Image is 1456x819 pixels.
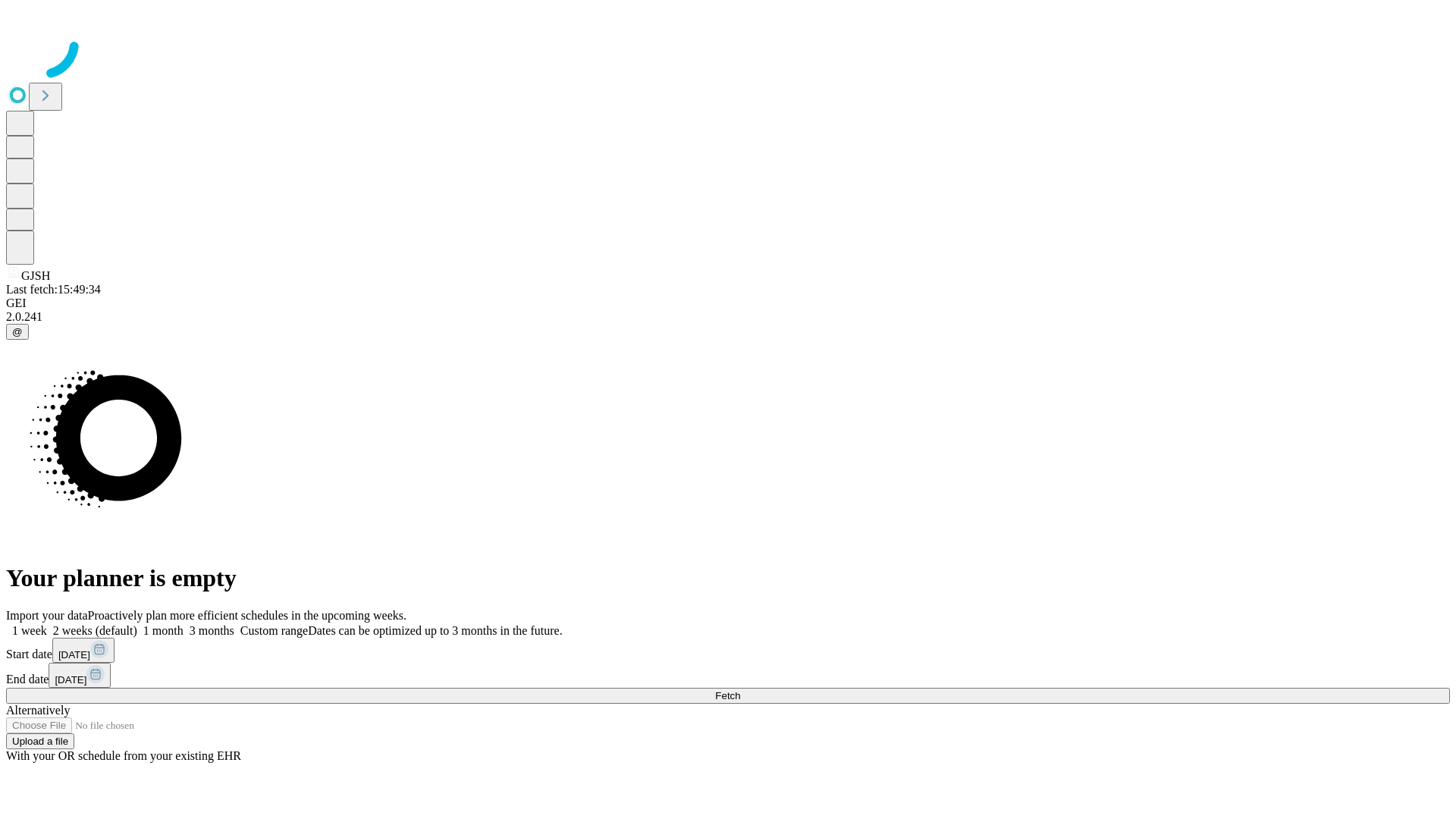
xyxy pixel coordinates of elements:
[12,624,47,637] span: 1 week
[55,674,86,686] span: [DATE]
[52,638,115,663] button: [DATE]
[715,690,740,701] span: Fetch
[6,564,1450,592] h1: Your planner is empty
[49,663,111,688] button: [DATE]
[6,663,1450,688] div: End date
[190,624,234,637] span: 3 months
[308,624,562,637] span: Dates can be optimized up to 3 months in the future.
[6,688,1450,704] button: Fetch
[6,638,1450,663] div: Start date
[6,297,1450,310] div: GEI
[21,269,50,282] span: GJSH
[6,733,74,749] button: Upload a file
[6,310,1450,324] div: 2.0.241
[6,749,241,762] span: With your OR schedule from your existing EHR
[6,704,70,717] span: Alternatively
[6,324,29,340] button: @
[6,609,88,622] span: Import your data
[58,649,90,661] span: [DATE]
[53,624,137,637] span: 2 weeks (default)
[88,609,406,622] span: Proactively plan more efficient schedules in the upcoming weeks.
[143,624,184,637] span: 1 month
[6,283,101,296] span: Last fetch: 15:49:34
[12,326,23,337] span: @
[240,624,308,637] span: Custom range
